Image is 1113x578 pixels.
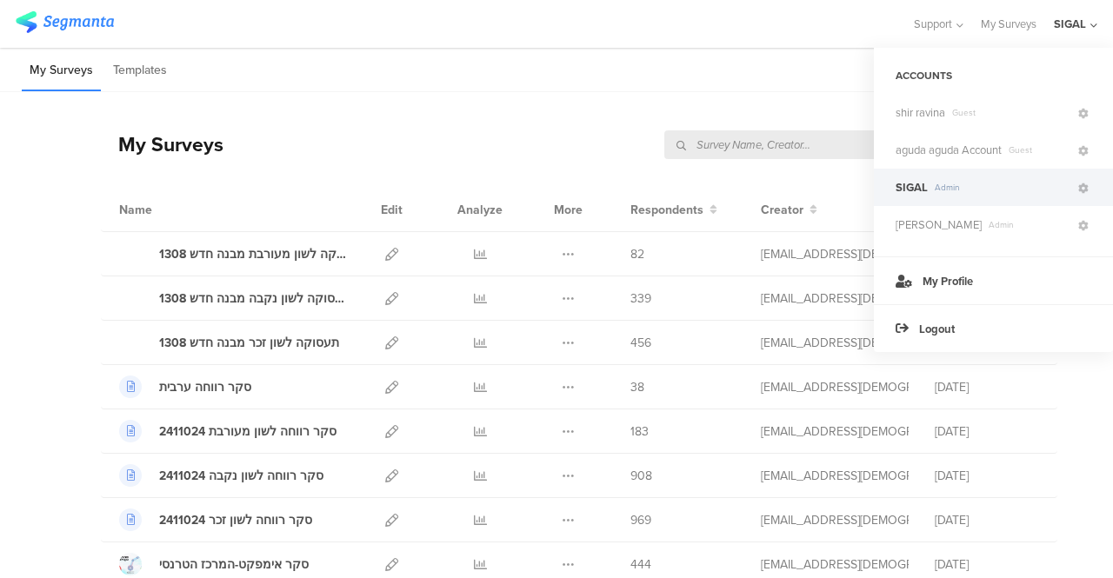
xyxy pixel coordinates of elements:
[761,555,909,574] div: sigal@lgbt.org.il
[119,464,323,487] a: סקר רווחה לשון נקבה 2411024
[119,287,347,309] a: תעסוקה לשון נקבה מבנה חדש 1308
[935,422,1039,441] div: [DATE]
[761,422,909,441] div: sigal@lgbt.org.il
[896,104,945,121] span: shir ravina
[874,61,1113,90] div: ACCOUNTS
[761,201,803,219] span: Creator
[945,106,1076,119] span: Guest
[159,245,347,263] div: תעסוקה לשון מעורבת מבנה חדש 1308
[159,334,339,352] div: תעסוקה לשון זכר מבנה חדש 1308
[101,130,223,159] div: My Surveys
[159,422,337,441] div: סקר רווחה לשון מעורבת 2411024
[630,201,717,219] button: Respondents
[935,555,1039,574] div: [DATE]
[874,256,1113,304] a: My Profile
[630,511,651,529] span: 969
[22,50,101,91] li: My Surveys
[1002,143,1076,156] span: Guest
[119,242,347,265] a: תעסוקה לשון מעורבת מבנה חדש 1308
[119,420,337,442] a: סקר רווחה לשון מעורבת 2411024
[159,555,309,574] div: סקר אימפקט-המרכז הטרנסי
[630,555,651,574] span: 444
[630,201,703,219] span: Respondents
[630,334,651,352] span: 456
[919,321,955,337] span: Logout
[761,511,909,529] div: sigal@lgbt.org.il
[119,553,309,575] a: סקר אימפקט-המרכז הטרנסי
[630,467,652,485] span: 908
[761,378,909,396] div: sigal@lgbt.org.il
[630,422,649,441] span: 183
[550,188,587,231] div: More
[896,142,1002,158] span: aguda aguda Account
[914,16,952,32] span: Support
[630,289,651,308] span: 339
[373,188,410,231] div: Edit
[119,508,312,531] a: סקר רווחה לשון זכר 2411024
[761,467,909,485] div: sigal@lgbt.org.il
[119,201,223,219] div: Name
[896,216,982,233] span: MAYA DWEK
[928,181,1076,194] span: Admin
[119,331,339,354] a: תעסוקה לשון זכר מבנה חדש 1308
[454,188,506,231] div: Analyze
[923,273,973,289] span: My Profile
[761,289,909,308] div: sigal@lgbt.org.il
[1054,16,1086,32] div: SIGAL
[761,201,817,219] button: Creator
[935,378,1039,396] div: [DATE]
[119,375,251,398] a: סקר רווחה ערבית
[935,511,1039,529] div: [DATE]
[159,511,312,529] div: סקר רווחה לשון זכר 2411024
[761,245,909,263] div: sigal@lgbt.org.il
[630,378,644,396] span: 38
[159,289,347,308] div: תעסוקה לשון נקבה מבנה חדש 1308
[630,245,644,263] span: 82
[159,467,323,485] div: סקר רווחה לשון נקבה 2411024
[761,334,909,352] div: sigal@lgbt.org.il
[896,179,928,196] span: SIGAL
[664,130,908,159] input: Survey Name, Creator...
[935,467,1039,485] div: [DATE]
[982,218,1076,231] span: Admin
[105,50,175,91] li: Templates
[16,11,114,33] img: segmanta logo
[159,378,251,396] div: סקר רווחה ערבית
